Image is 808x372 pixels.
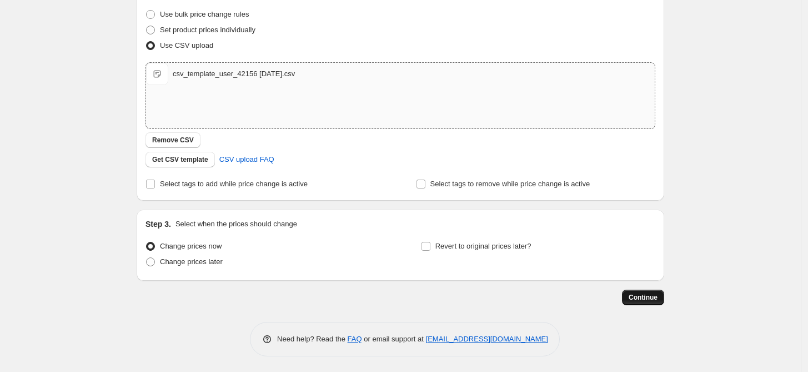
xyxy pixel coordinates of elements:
[430,180,590,188] span: Select tags to remove while price change is active
[362,335,426,343] span: or email support at
[173,68,295,80] div: csv_template_user_42156 [DATE].csv
[145,219,171,230] h2: Step 3.
[219,154,274,165] span: CSV upload FAQ
[629,293,658,302] span: Continue
[277,335,348,343] span: Need help? Read the
[348,335,362,343] a: FAQ
[213,151,281,168] a: CSV upload FAQ
[160,180,308,188] span: Select tags to add while price change is active
[175,219,297,230] p: Select when the prices should change
[160,257,223,266] span: Change prices later
[160,41,213,49] span: Use CSV upload
[160,10,249,18] span: Use bulk price change rules
[426,335,548,343] a: [EMAIL_ADDRESS][DOMAIN_NAME]
[435,242,531,250] span: Revert to original prices later?
[152,155,208,164] span: Get CSV template
[145,132,200,148] button: Remove CSV
[160,26,255,34] span: Set product prices individually
[622,290,664,305] button: Continue
[160,242,222,250] span: Change prices now
[145,152,215,167] button: Get CSV template
[152,136,194,145] span: Remove CSV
